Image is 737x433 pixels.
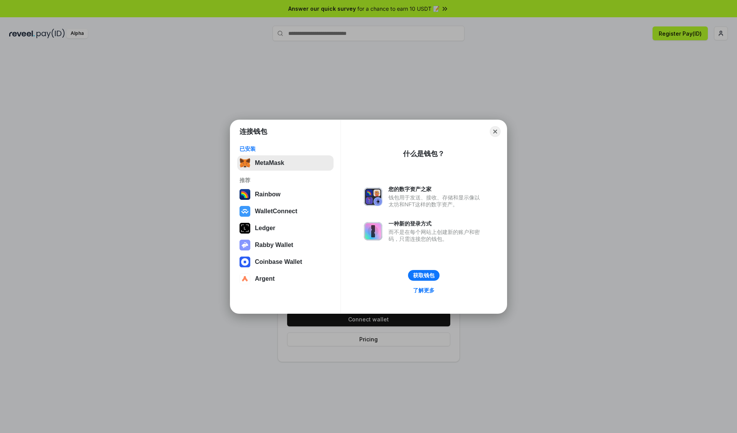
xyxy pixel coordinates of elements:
[240,206,250,217] img: svg+xml,%3Csvg%20width%3D%2228%22%20height%3D%2228%22%20viewBox%3D%220%200%2028%2028%22%20fill%3D...
[240,257,250,267] img: svg+xml,%3Csvg%20width%3D%2228%22%20height%3D%2228%22%20viewBox%3D%220%200%2028%2028%22%20fill%3D...
[240,240,250,250] img: svg+xml,%3Csvg%20xmlns%3D%22http%3A%2F%2Fwww.w3.org%2F2000%2Fsvg%22%20fill%3D%22none%22%20viewBox...
[237,204,334,219] button: WalletConnect
[240,127,267,136] h1: 连接钱包
[237,187,334,202] button: Rainbow
[237,237,334,253] button: Rabby Wallet
[240,177,331,184] div: 推荐
[408,270,440,281] button: 获取钱包
[413,287,435,294] div: 了解更多
[240,223,250,234] img: svg+xml,%3Csvg%20xmlns%3D%22http%3A%2F%2Fwww.w3.org%2F2000%2Fsvg%22%20width%3D%2228%22%20height%3...
[255,191,281,198] div: Rainbow
[364,188,382,206] img: svg+xml,%3Csvg%20xmlns%3D%22http%3A%2F%2Fwww.w3.org%2F2000%2Fsvg%22%20fill%3D%22none%22%20viewBox...
[403,149,445,158] div: 什么是钱包？
[240,145,331,152] div: 已安装
[255,258,302,265] div: Coinbase Wallet
[255,275,275,282] div: Argent
[388,194,484,208] div: 钱包用于发送、接收、存储和显示像以太坊和NFT这样的数字资产。
[255,225,275,232] div: Ledger
[240,158,250,168] img: svg+xml,%3Csvg%20fill%3D%22none%22%20height%3D%2233%22%20viewBox%3D%220%200%2035%2033%22%20width%...
[388,186,484,193] div: 您的数字资产之家
[255,160,284,166] div: MetaMask
[237,254,334,270] button: Coinbase Wallet
[240,273,250,284] img: svg+xml,%3Csvg%20width%3D%2228%22%20height%3D%2228%22%20viewBox%3D%220%200%2028%2028%22%20fill%3D...
[364,222,382,240] img: svg+xml,%3Csvg%20xmlns%3D%22http%3A%2F%2Fwww.w3.org%2F2000%2Fsvg%22%20fill%3D%22none%22%20viewBox...
[255,242,293,249] div: Rabby Wallet
[408,285,439,295] a: 了解更多
[237,221,334,236] button: Ledger
[237,271,334,286] button: Argent
[255,208,297,215] div: WalletConnect
[490,126,501,137] button: Close
[388,220,484,227] div: 一种新的登录方式
[240,189,250,200] img: svg+xml,%3Csvg%20width%3D%22120%22%20height%3D%22120%22%20viewBox%3D%220%200%20120%20120%22%20fil...
[237,155,334,171] button: MetaMask
[388,229,484,242] div: 而不是在每个网站上创建新的账户和密码，只需连接您的钱包。
[413,272,435,279] div: 获取钱包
